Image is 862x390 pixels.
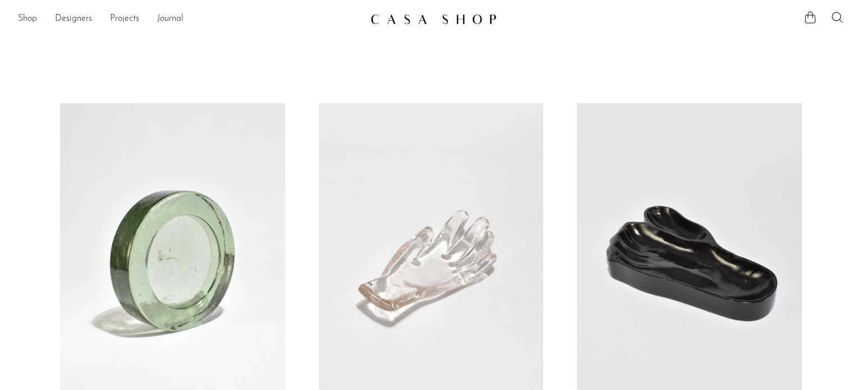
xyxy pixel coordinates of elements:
ul: NEW HEADER MENU [18,10,361,29]
a: Designers [55,12,92,26]
a: Shop [18,12,37,26]
nav: Desktop navigation [18,10,361,29]
a: Journal [157,12,184,26]
a: Projects [110,12,139,26]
